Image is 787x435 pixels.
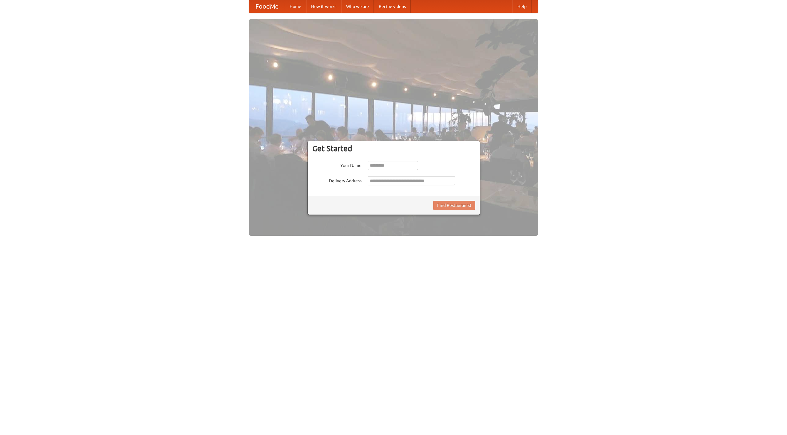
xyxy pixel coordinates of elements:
a: How it works [306,0,341,13]
a: Recipe videos [374,0,411,13]
a: FoodMe [249,0,285,13]
label: Delivery Address [312,176,362,184]
a: Help [512,0,532,13]
label: Your Name [312,161,362,168]
h3: Get Started [312,144,475,153]
a: Who we are [341,0,374,13]
button: Find Restaurants! [433,201,475,210]
a: Home [285,0,306,13]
